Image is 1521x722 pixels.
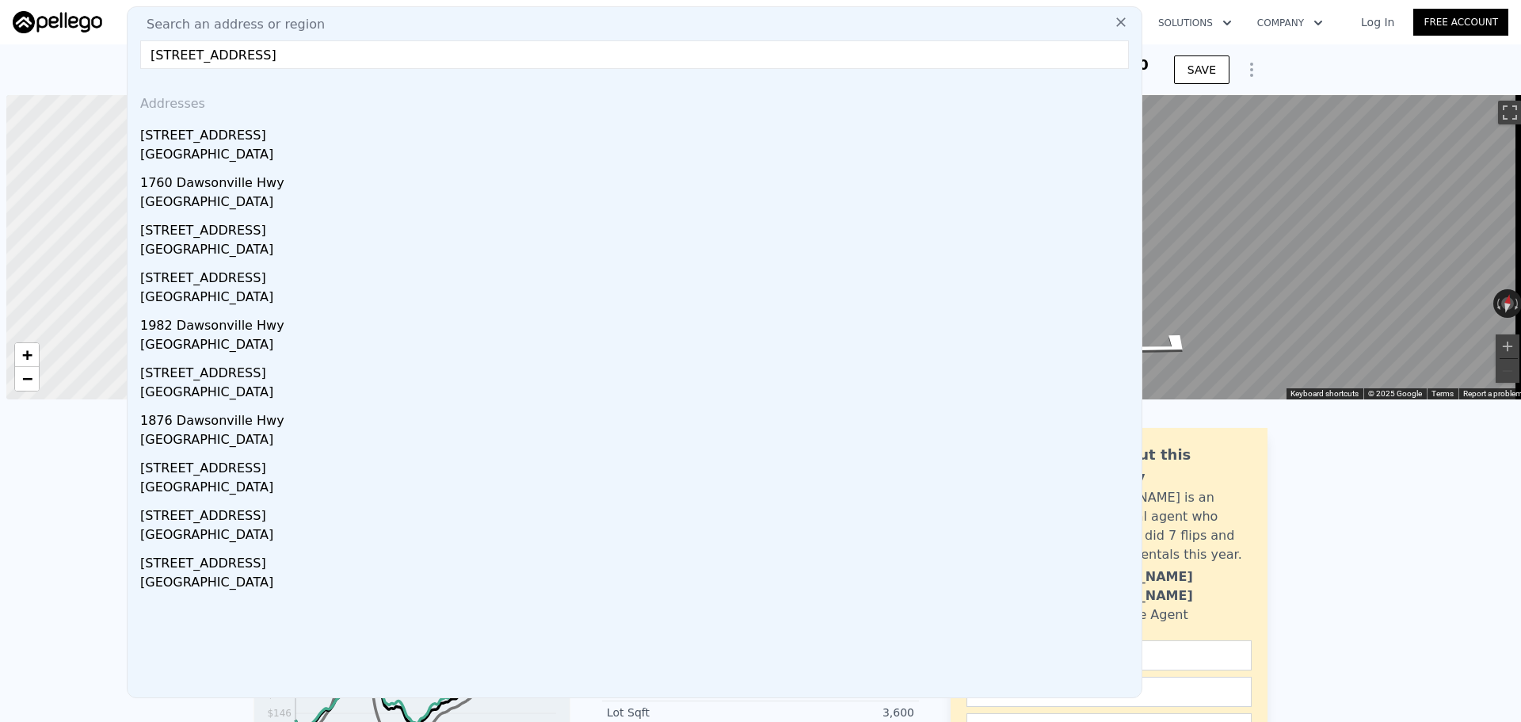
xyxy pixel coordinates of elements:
button: Solutions [1146,9,1245,37]
button: Rotate counterclockwise [1493,289,1502,318]
a: Log In [1342,14,1413,30]
div: 1876 Dawsonville Hwy [140,405,1135,430]
div: Lot Sqft [607,705,760,720]
div: [STREET_ADDRESS] [140,215,1135,240]
a: Terms (opens in new tab) [1431,389,1454,398]
div: Addresses [134,82,1135,120]
div: [STREET_ADDRESS] [140,548,1135,573]
div: [GEOGRAPHIC_DATA] [140,145,1135,167]
div: [PERSON_NAME] is an active local agent who personally did 7 flips and bought 3 rentals this year. [1075,488,1252,564]
div: [GEOGRAPHIC_DATA] [140,525,1135,548]
span: − [22,369,32,388]
div: [GEOGRAPHIC_DATA] [140,288,1135,310]
input: Enter an address, city, region, neighborhood or zip code [140,40,1129,69]
div: [STREET_ADDRESS] [140,453,1135,478]
button: Company [1245,9,1336,37]
span: © 2025 Google [1368,389,1422,398]
div: [GEOGRAPHIC_DATA] [140,573,1135,595]
div: [GEOGRAPHIC_DATA] [140,478,1135,500]
button: Keyboard shortcuts [1290,388,1359,399]
div: [STREET_ADDRESS] [140,120,1135,145]
div: [GEOGRAPHIC_DATA] [140,335,1135,357]
img: Pellego [13,11,102,33]
tspan: $186 [267,689,292,700]
a: Zoom out [15,367,39,391]
div: 1760 Dawsonville Hwy [140,167,1135,193]
button: Reset the view [1499,288,1516,319]
button: Zoom in [1496,334,1519,358]
div: [STREET_ADDRESS] [140,262,1135,288]
div: [GEOGRAPHIC_DATA] [140,193,1135,215]
span: + [22,345,32,365]
button: Show Options [1236,54,1267,86]
path: Go East, Lakes Edge Rd [1110,327,1226,364]
tspan: $146 [267,708,292,719]
a: Free Account [1413,9,1508,36]
div: [GEOGRAPHIC_DATA] [140,240,1135,262]
button: Zoom out [1496,359,1519,383]
div: [GEOGRAPHIC_DATA] [140,430,1135,453]
div: Ask about this property [1075,444,1252,488]
div: [GEOGRAPHIC_DATA] [140,383,1135,405]
button: SAVE [1174,55,1229,84]
div: 3,600 [760,705,914,720]
a: Zoom in [15,343,39,367]
div: [STREET_ADDRESS] [140,357,1135,383]
span: Search an address or region [134,15,325,34]
div: 1982 Dawsonville Hwy [140,310,1135,335]
div: [PERSON_NAME] [PERSON_NAME] [1075,567,1252,605]
div: [STREET_ADDRESS] [140,500,1135,525]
